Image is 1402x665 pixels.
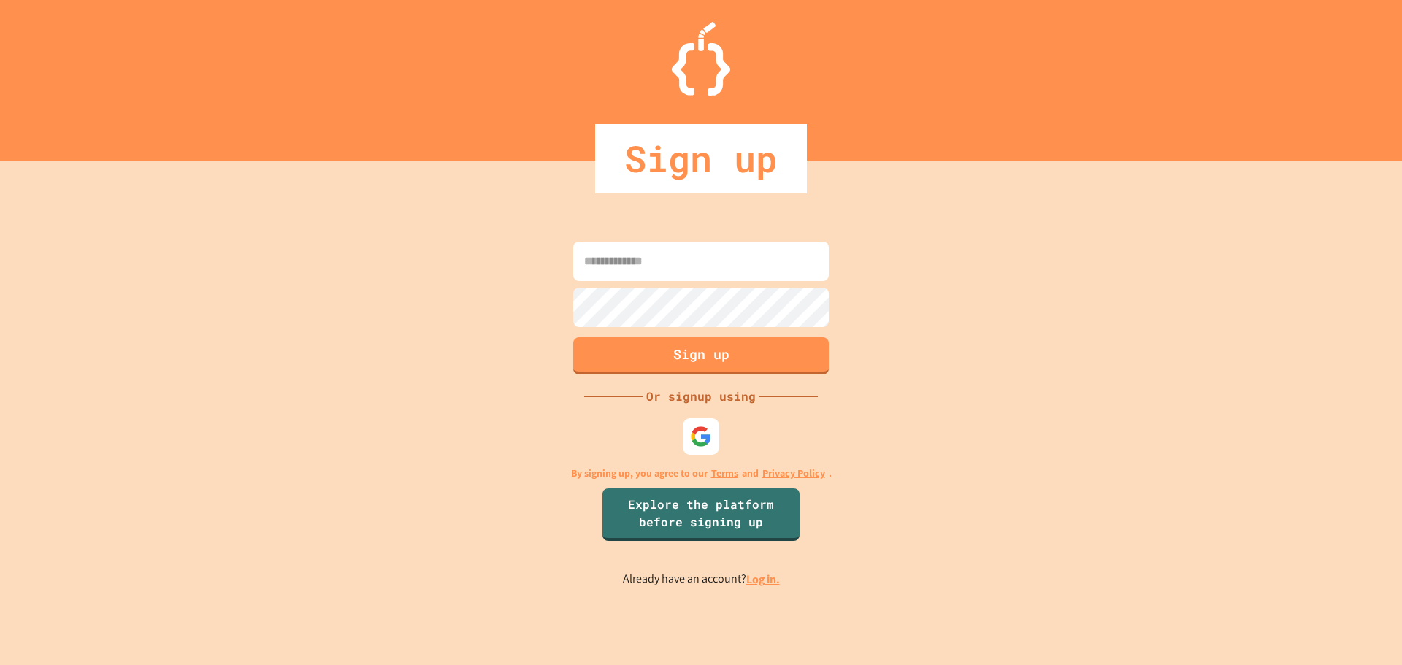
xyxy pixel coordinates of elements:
[762,466,825,481] a: Privacy Policy
[643,388,759,405] div: Or signup using
[690,426,712,447] img: google-icon.svg
[746,572,780,587] a: Log in.
[623,570,780,588] p: Already have an account?
[672,22,730,96] img: Logo.svg
[711,466,738,481] a: Terms
[571,466,832,481] p: By signing up, you agree to our and .
[602,488,800,541] a: Explore the platform before signing up
[595,124,807,193] div: Sign up
[573,337,829,374] button: Sign up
